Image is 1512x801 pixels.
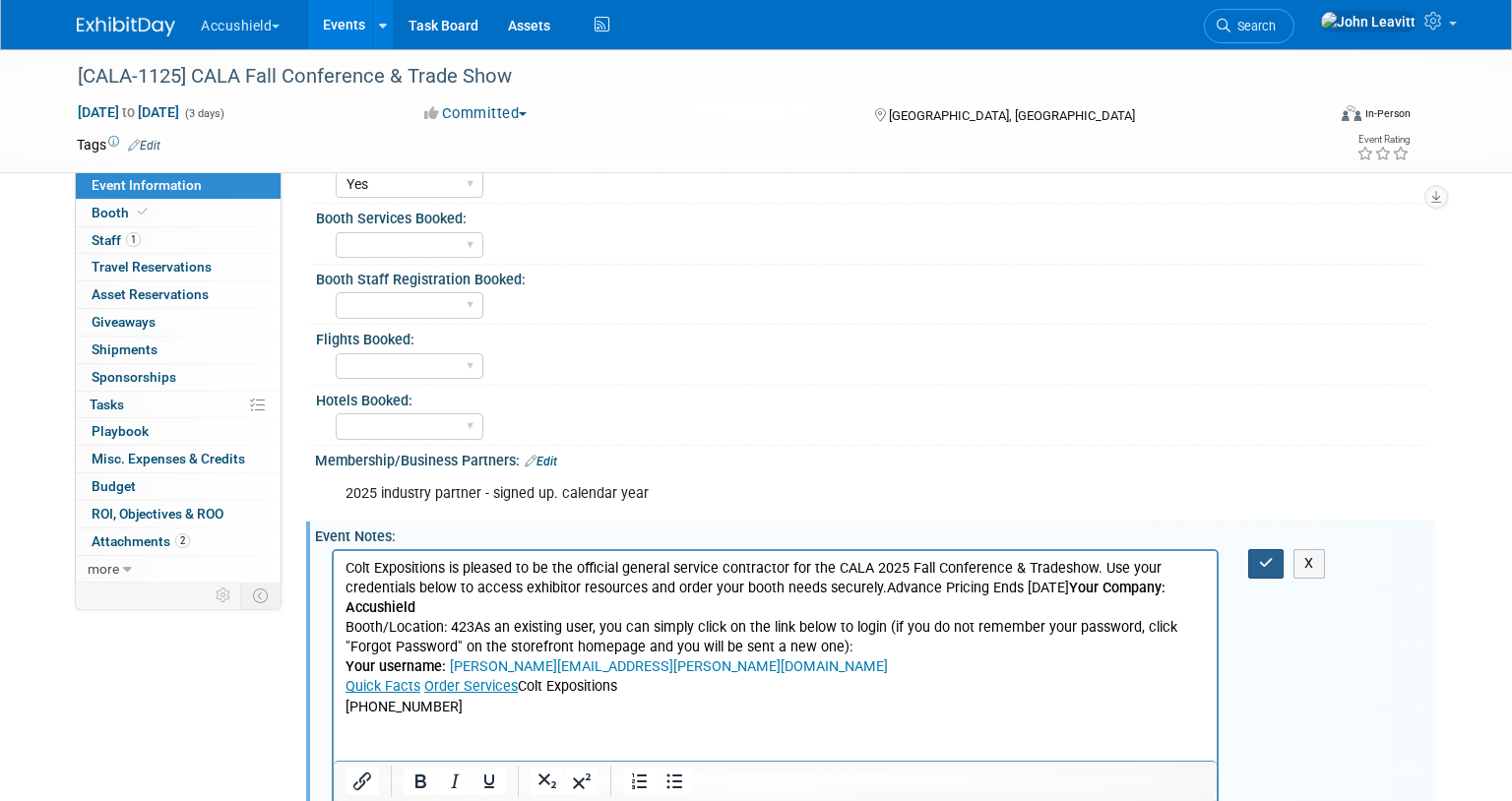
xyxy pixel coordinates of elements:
span: Attachments [92,533,190,549]
span: Playbook [92,423,149,439]
a: Travel Reservations [76,254,281,280]
i: Booth reservation complete [138,207,148,217]
span: Event Information [92,177,202,193]
span: Travel Reservations [92,259,212,275]
a: more [76,556,281,583]
div: Event Format [1213,102,1411,132]
div: In-Person [1364,106,1411,121]
a: Misc. Expenses & Credits [76,446,281,472]
img: John Leavitt [1320,11,1417,32]
a: Sponsorships [76,364,281,391]
span: Search [1230,19,1276,33]
span: Budget [92,478,136,494]
a: Attachments2 [76,528,281,555]
span: (3 days) [183,107,224,120]
span: [GEOGRAPHIC_DATA], [GEOGRAPHIC_DATA] [889,108,1135,123]
a: Staff1 [76,227,281,254]
span: ROI, Objectives & ROO [92,506,223,522]
div: Hotels Booked: [316,386,1426,410]
img: ExhibitDay [77,17,175,36]
span: 2 [175,533,190,548]
a: Booth [76,200,281,226]
button: Bullet list [658,768,691,795]
iframe: Rich Text Area [334,551,1217,767]
div: 2025 industry partner - signed up. calendar year [332,474,1219,514]
div: Booth Staff Registration Booked: [316,265,1426,289]
button: Superscript [565,768,598,795]
a: Edit [128,139,160,153]
span: Sponsorships [92,369,176,385]
a: Event Information [76,172,281,199]
div: Flights Booked: [316,325,1426,349]
a: Asset Reservations [76,281,281,308]
span: Booth [92,205,152,220]
a: ROI, Objectives & ROO [76,501,281,527]
div: Event Notes: [315,522,1435,546]
a: Search [1204,9,1294,43]
div: Membership/Business Partners: [315,446,1435,471]
div: [CALA-1125] CALA Fall Conference & Trade Show [71,59,1297,94]
img: Format-Inperson.png [1342,105,1361,121]
button: Numbered list [623,768,657,795]
span: to [119,104,138,120]
div: Event Rating [1356,135,1410,145]
span: Tasks [90,397,124,412]
span: more [88,561,119,577]
td: Personalize Event Tab Strip [207,583,241,608]
button: X [1293,549,1325,578]
a: Playbook [76,418,281,445]
span: Giveaways [92,314,156,330]
a: Edit [525,455,557,468]
button: Subscript [531,768,564,795]
a: Tasks [76,392,281,418]
a: Budget [76,473,281,500]
a: Giveaways [76,309,281,336]
a: Shipments [76,337,281,363]
span: Staff [92,232,141,248]
div: Booth Services Booked: [316,204,1426,228]
span: 1 [126,232,141,247]
button: Bold [404,768,437,795]
td: Tags [77,135,160,154]
button: Insert/edit link [346,768,379,795]
td: Toggle Event Tabs [241,583,282,608]
button: Italic [438,768,472,795]
span: Asset Reservations [92,286,209,302]
span: Misc. Expenses & Credits [92,451,245,466]
button: Committed [417,103,535,124]
button: Underline [472,768,506,795]
span: [DATE] [DATE] [77,103,180,121]
span: Shipments [92,341,157,357]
